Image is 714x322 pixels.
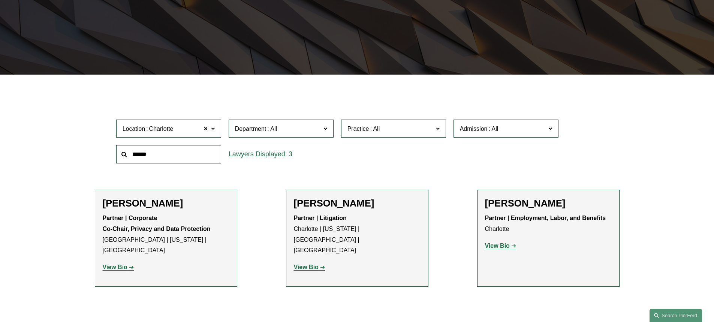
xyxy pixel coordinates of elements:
[103,215,211,232] strong: Partner | Corporate Co-Chair, Privacy and Data Protection
[485,213,612,235] p: Charlotte
[294,264,325,270] a: View Bio
[485,215,606,221] strong: Partner | Employment, Labor, and Benefits
[347,126,369,132] span: Practice
[103,264,134,270] a: View Bio
[650,309,702,322] a: Search this site
[289,150,292,158] span: 3
[460,126,488,132] span: Admission
[103,213,229,256] p: [GEOGRAPHIC_DATA] | [US_STATE] | [GEOGRAPHIC_DATA]
[123,126,145,132] span: Location
[294,198,421,209] h2: [PERSON_NAME]
[294,213,421,256] p: Charlotte | [US_STATE] | [GEOGRAPHIC_DATA] | [GEOGRAPHIC_DATA]
[485,198,612,209] h2: [PERSON_NAME]
[294,264,319,270] strong: View Bio
[485,243,516,249] a: View Bio
[235,126,266,132] span: Department
[485,243,510,249] strong: View Bio
[149,124,174,134] span: Charlotte
[294,215,347,221] strong: Partner | Litigation
[103,198,229,209] h2: [PERSON_NAME]
[103,264,127,270] strong: View Bio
